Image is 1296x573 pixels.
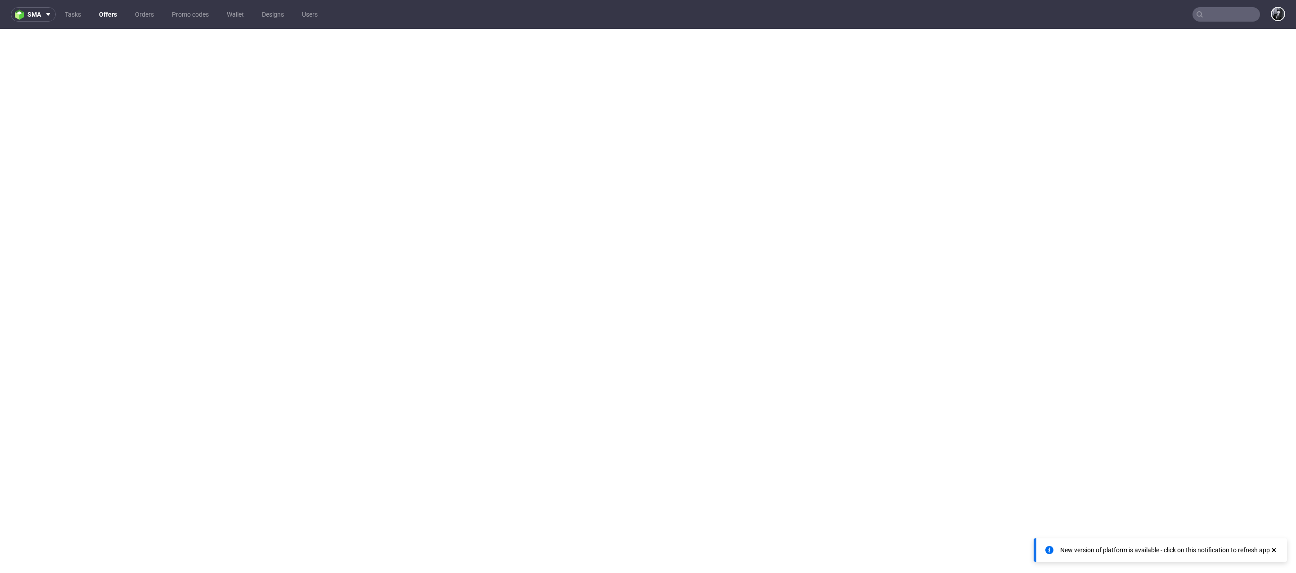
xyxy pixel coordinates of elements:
a: Offers [94,7,122,22]
a: Promo codes [166,7,214,22]
button: sma [11,7,56,22]
span: sma [27,11,41,18]
img: logo [15,9,27,20]
a: Users [297,7,323,22]
a: Designs [256,7,289,22]
img: Philippe Dubuy [1272,8,1284,20]
a: Orders [130,7,159,22]
a: Wallet [221,7,249,22]
a: Tasks [59,7,86,22]
div: New version of platform is available - click on this notification to refresh app [1060,546,1270,555]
